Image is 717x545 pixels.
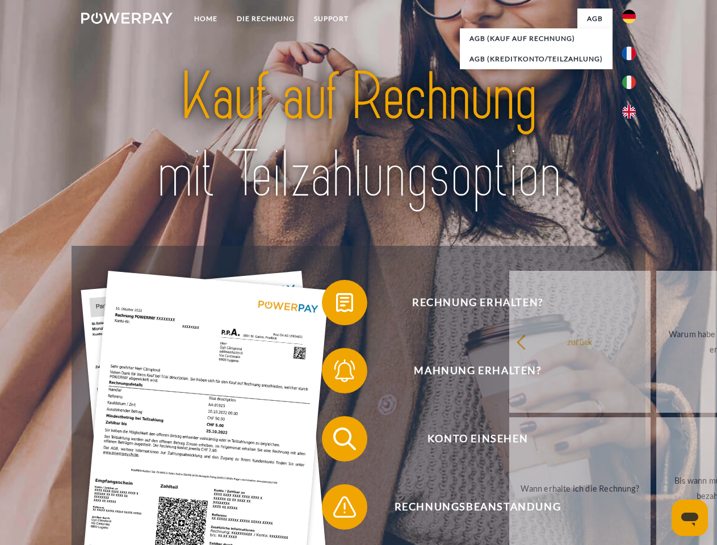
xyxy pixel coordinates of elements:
[330,425,359,453] img: qb_search.svg
[330,493,359,521] img: qb_warning.svg
[622,76,636,89] img: it
[338,416,617,462] span: Konto einsehen
[516,334,644,349] div: zurück
[516,480,644,496] div: Wann erhalte ich die Rechnung?
[108,54,609,217] img: title-powerpay_de.svg
[338,348,617,393] span: Mahnung erhalten?
[322,348,617,393] button: Mahnung erhalten?
[322,280,617,325] button: Rechnung erhalten?
[460,49,613,69] a: AGB (Kreditkonto/Teilzahlung)
[672,500,708,536] iframe: Schaltfläche zum Öffnen des Messaging-Fensters
[322,416,617,462] button: Konto einsehen
[460,28,613,49] a: AGB (Kauf auf Rechnung)
[577,9,613,29] a: agb
[322,484,617,530] button: Rechnungsbeanstandung
[330,357,359,385] img: qb_bell.svg
[622,105,636,119] img: en
[330,288,359,317] img: qb_bill.svg
[622,10,636,23] img: de
[622,47,636,60] img: fr
[338,484,617,530] span: Rechnungsbeanstandung
[338,280,617,325] span: Rechnung erhalten?
[304,9,358,29] a: SUPPORT
[185,9,227,29] a: Home
[81,12,173,24] img: logo-powerpay-white.svg
[227,9,304,29] a: DIE RECHNUNG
